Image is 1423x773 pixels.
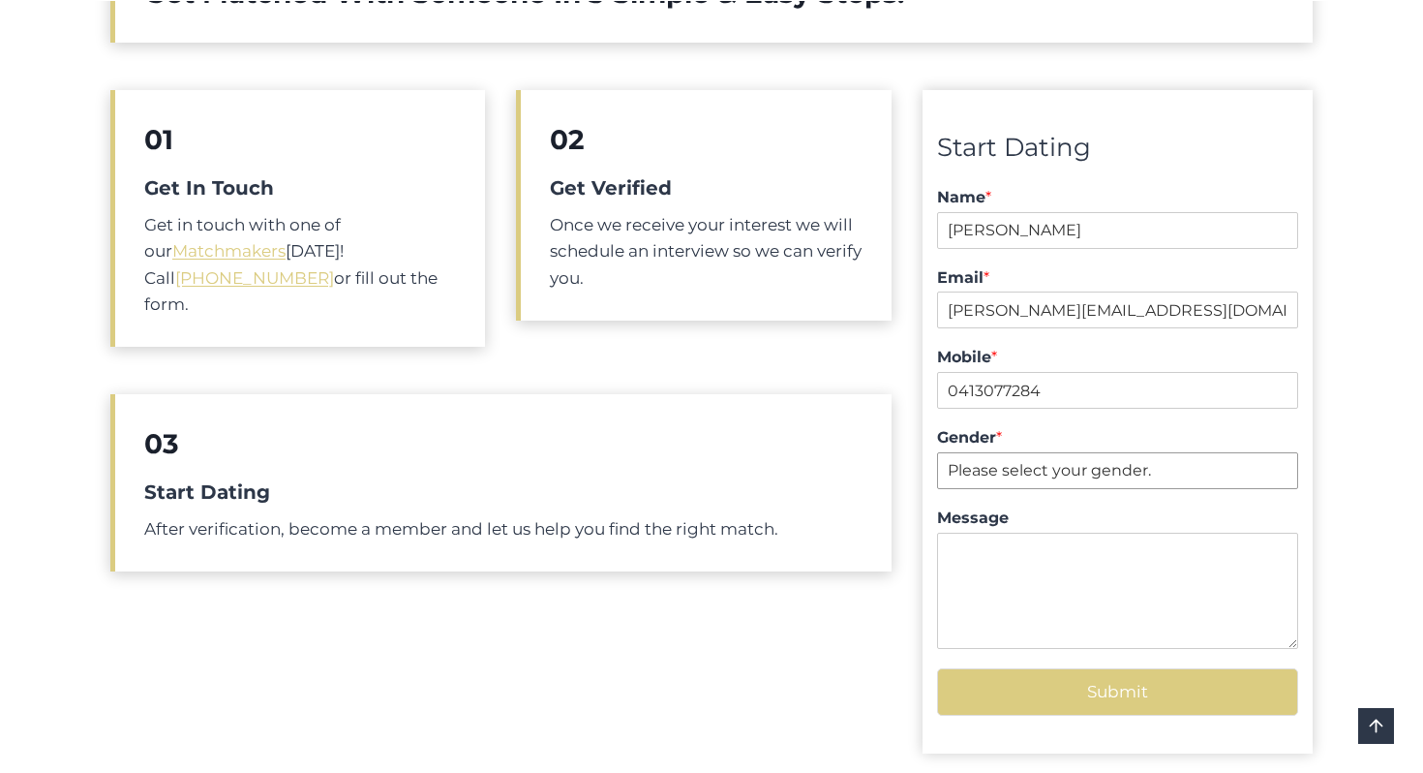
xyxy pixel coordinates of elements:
[144,423,863,464] h2: 03
[550,212,862,292] p: Once we receive your interest we will schedule an interview so we can verify you.
[550,119,862,160] h2: 02
[144,173,456,202] h5: Get In Touch
[175,268,334,288] a: [PHONE_NUMBER]
[937,268,1298,289] label: Email
[937,509,1298,529] label: Message
[144,516,863,542] p: After verification, become a member and let us help you find the right match.
[144,119,456,160] h2: 01
[1358,708,1394,744] a: Scroll to top
[937,428,1298,448] label: Gender
[172,241,286,261] a: Matchmakers
[550,173,862,202] h5: Get Verified
[937,668,1298,716] button: Submit
[937,348,1298,368] label: Mobile
[937,128,1298,169] div: Start Dating
[937,372,1298,409] input: Mobile
[144,478,863,507] h5: Start Dating
[144,212,456,318] p: Get in touch with one of our [DATE]! Call or fill out the form.
[937,188,1298,208] label: Name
